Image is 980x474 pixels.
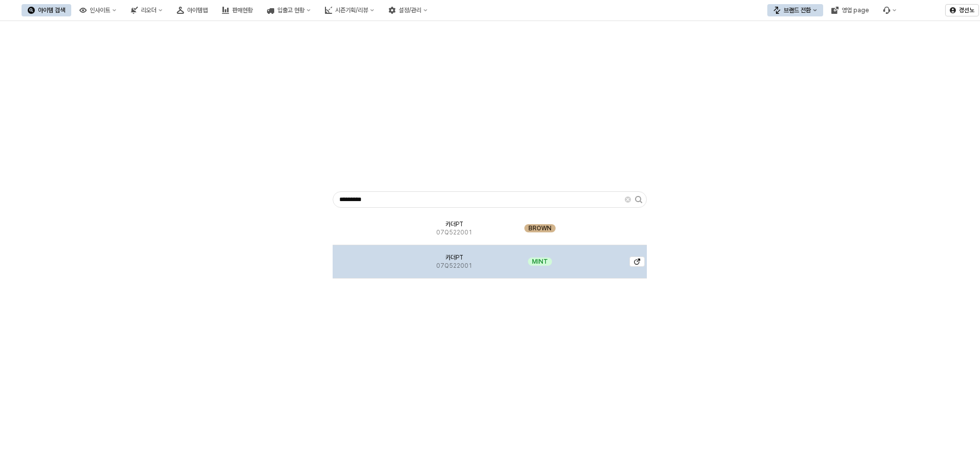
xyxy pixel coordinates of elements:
[767,4,823,16] button: 브랜드 전환
[625,196,631,203] button: Clear
[528,224,552,232] span: BROWN
[232,7,253,14] div: 판매현황
[532,258,548,266] span: MINT
[216,4,259,16] button: 판매현황
[784,7,811,14] div: 브랜드 전환
[73,4,122,16] button: 인사이트
[335,7,368,14] div: 시즌기획/리뷰
[445,253,463,262] span: 카더PT
[629,256,645,267] button: 아이템 상세
[436,228,472,236] span: 07Q522001
[187,7,208,14] div: 아이템맵
[825,4,875,16] button: 영업 page
[319,4,380,16] button: 시즌기획/리뷰
[877,4,903,16] div: Menu item 6
[382,4,434,16] button: 설정/관리
[445,220,463,228] span: 카더PT
[261,4,317,16] button: 입출고 현황
[22,4,71,16] button: 아이템 검색
[38,7,65,14] div: 아이템 검색
[945,4,979,16] button: 경선노
[141,7,156,14] div: 리오더
[171,4,214,16] button: 아이템맵
[90,7,110,14] div: 인사이트
[399,7,421,14] div: 설정/관리
[125,4,169,16] button: 리오더
[842,7,869,14] div: 영업 page
[436,262,472,270] span: 07Q522001
[959,6,974,14] p: 경선노
[277,7,304,14] div: 입출고 현황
